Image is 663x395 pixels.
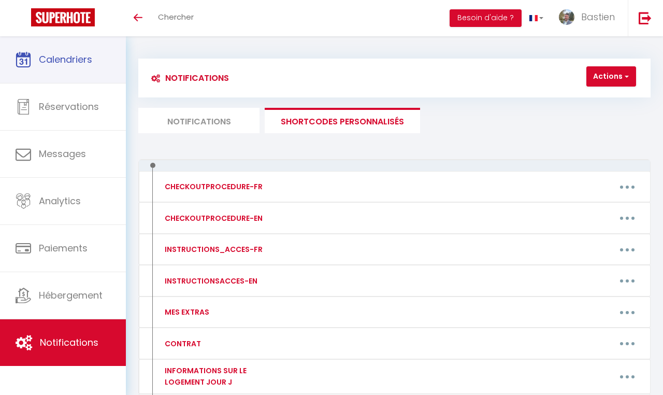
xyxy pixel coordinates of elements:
h3: Notifications [146,66,229,90]
li: SHORTCODES PERSONNALISÉS [265,108,420,133]
button: Actions [586,66,636,87]
span: Notifications [40,336,98,349]
div: CHECKOUTPROCEDURE-EN [162,213,263,224]
div: MES EXTRAS [162,306,209,318]
div: CHECKOUTPROCEDURE-FR [162,181,263,192]
span: Calendriers [39,53,92,66]
span: Chercher [158,11,194,22]
span: Hébergement [39,289,103,302]
span: Bastien [581,10,615,23]
img: logout [639,11,652,24]
span: Messages [39,147,86,160]
img: Super Booking [31,8,95,26]
span: Réservations [39,100,99,113]
span: Analytics [39,194,81,207]
div: INSTRUCTIONSACCES-EN [162,275,257,287]
button: Besoin d'aide ? [450,9,522,27]
div: CONTRAT [162,338,201,349]
li: Notifications [138,108,260,133]
img: ... [559,9,574,25]
span: Paiements [39,242,88,255]
div: INFORMATIONS SUR LE LOGEMENT JOUR J [162,365,272,388]
div: INSTRUCTIONS_ACCES-FR [162,244,263,255]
